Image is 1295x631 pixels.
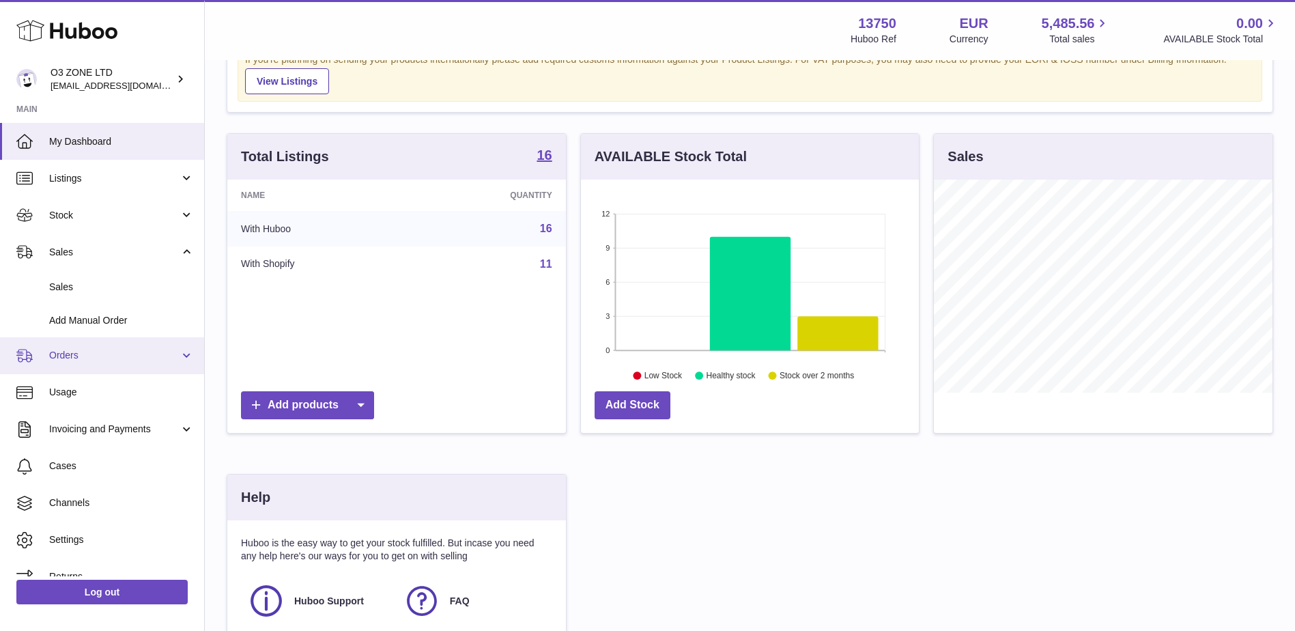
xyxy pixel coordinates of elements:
[245,68,329,94] a: View Listings
[601,210,610,218] text: 12
[227,211,410,247] td: With Huboo
[1042,14,1095,33] span: 5,485.56
[49,135,194,148] span: My Dashboard
[245,53,1255,94] div: If you're planning on sending your products internationally please add required customs informati...
[540,223,552,234] a: 16
[248,583,390,619] a: Huboo Support
[49,496,194,509] span: Channels
[241,148,329,166] h3: Total Listings
[606,312,610,320] text: 3
[241,537,552,563] p: Huboo is the easy way to get your stock fulfilled. But incase you need any help here's our ways f...
[49,246,180,259] span: Sales
[706,371,756,380] text: Healthy stock
[537,148,552,165] a: 16
[948,148,983,166] h3: Sales
[51,80,201,91] span: [EMAIL_ADDRESS][DOMAIN_NAME]
[1163,14,1279,46] a: 0.00 AVAILABLE Stock Total
[241,391,374,419] a: Add products
[49,570,194,583] span: Returns
[858,14,896,33] strong: 13750
[49,460,194,473] span: Cases
[644,371,683,380] text: Low Stock
[780,371,854,380] text: Stock over 2 months
[49,209,180,222] span: Stock
[540,258,552,270] a: 11
[294,595,364,608] span: Huboo Support
[49,281,194,294] span: Sales
[227,247,410,282] td: With Shopify
[606,346,610,354] text: 0
[537,148,552,162] strong: 16
[410,180,565,211] th: Quantity
[1049,33,1110,46] span: Total sales
[606,278,610,286] text: 6
[49,172,180,185] span: Listings
[49,423,180,436] span: Invoicing and Payments
[403,583,545,619] a: FAQ
[51,66,173,92] div: O3 ZONE LTD
[851,33,896,46] div: Huboo Ref
[227,180,410,211] th: Name
[595,391,670,419] a: Add Stock
[959,14,988,33] strong: EUR
[1042,14,1111,46] a: 5,485.56 Total sales
[49,533,194,546] span: Settings
[16,580,188,604] a: Log out
[606,244,610,252] text: 9
[1163,33,1279,46] span: AVAILABLE Stock Total
[950,33,988,46] div: Currency
[49,314,194,327] span: Add Manual Order
[49,386,194,399] span: Usage
[16,69,37,89] img: hello@o3zoneltd.co.uk
[241,488,270,507] h3: Help
[450,595,470,608] span: FAQ
[595,148,747,166] h3: AVAILABLE Stock Total
[1236,14,1263,33] span: 0.00
[49,349,180,362] span: Orders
